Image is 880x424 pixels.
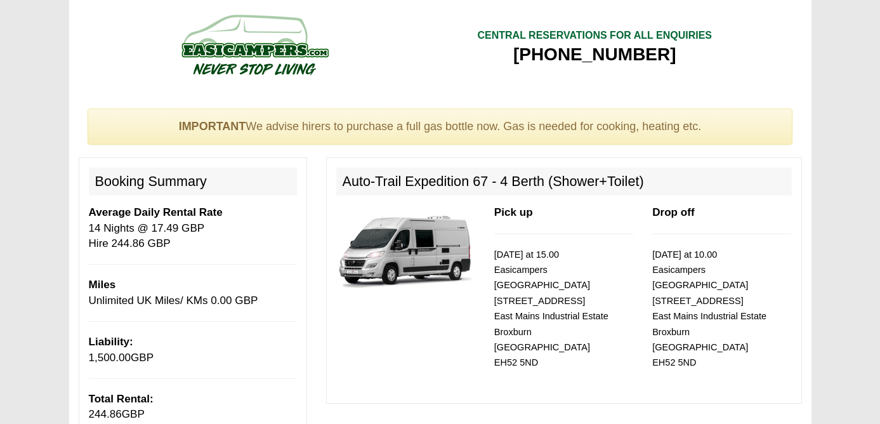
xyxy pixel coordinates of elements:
[336,205,475,295] img: 337.jpg
[336,168,792,195] h2: Auto-Trail Expedition 67 - 4 Berth (Shower+Toilet)
[494,206,533,218] b: Pick up
[134,10,375,79] img: campers-checkout-logo.png
[652,249,766,368] small: [DATE] at 10.00 Easicampers [GEOGRAPHIC_DATA] [STREET_ADDRESS] East Mains Industrial Estate Broxb...
[89,352,131,364] span: 1,500.00
[89,279,116,291] b: Miles
[89,336,133,348] b: Liability:
[477,29,712,43] div: CENTRAL RESERVATIONS FOR ALL ENQUIRIES
[494,249,608,368] small: [DATE] at 15.00 Easicampers [GEOGRAPHIC_DATA] [STREET_ADDRESS] East Mains Industrial Estate Broxb...
[89,392,297,423] p: GBP
[89,277,297,308] p: Unlimited UK Miles/ KMs 0.00 GBP
[652,206,694,218] b: Drop off
[88,109,793,145] div: We advise hirers to purchase a full gas bottle now. Gas is needed for cooking, heating etc.
[89,393,154,405] b: Total Rental:
[477,43,712,66] div: [PHONE_NUMBER]
[89,205,297,251] p: 14 Nights @ 17.49 GBP Hire 244.86 GBP
[89,335,297,366] p: GBP
[179,120,246,133] strong: IMPORTANT
[89,206,223,218] b: Average Daily Rental Rate
[89,168,297,195] h2: Booking Summary
[89,408,122,420] span: 244.86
